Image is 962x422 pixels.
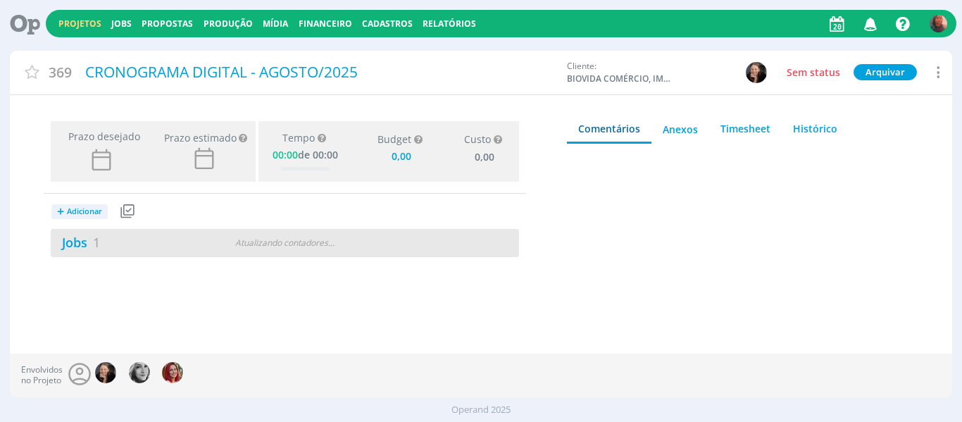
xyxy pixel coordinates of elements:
[567,73,673,85] span: BIOVIDA COMÉRCIO, IMPORTAÇÃO E EXPORTAÇÃO DE DISPOSITIVOS MÉDICOS IMPLANTÁVEIS LTDA
[258,18,292,30] button: Mídia
[263,18,288,30] a: Mídia
[418,18,480,30] button: Relatórios
[929,11,948,36] button: C
[142,18,193,30] a: Propostas
[21,365,63,385] span: Envolvidos no Projeto
[782,116,849,142] a: Histórico
[273,148,298,161] span: 00:00
[162,362,183,383] img: G
[54,18,106,30] button: Projetos
[332,237,335,249] span: .
[464,134,505,146] div: Custo
[51,204,108,219] button: +Adicionar
[299,18,352,30] a: Financeiro
[51,199,117,224] button: +Adicionar
[210,237,359,249] div: Atualizando contadores
[58,18,101,30] a: Projetos
[80,56,559,89] div: CRONOGRAMA DIGITAL - AGOSTO/2025
[362,18,413,30] span: Cadastros
[57,204,64,219] span: +
[709,116,782,142] a: Timesheet
[294,18,356,30] button: Financeiro
[854,64,917,80] button: Arquivar
[930,15,947,32] img: C
[95,362,116,383] img: H
[423,18,476,30] a: Relatórios
[204,18,253,30] a: Produção
[330,237,332,249] span: .
[469,146,500,166] div: 0,00
[787,66,840,79] span: Sem status
[137,18,197,30] button: Propostas
[51,234,100,251] a: Jobs
[783,64,844,81] button: Sem status
[358,18,417,30] button: Cadastros
[129,362,150,383] img: J
[377,134,425,146] div: Budget
[63,129,140,144] span: Prazo desejado
[282,132,315,144] span: Tempo
[51,229,519,257] a: Jobs1Atualizando contadores..
[107,18,136,30] button: Jobs
[745,61,768,84] button: H
[273,147,338,161] div: de 00:00
[111,18,132,30] a: Jobs
[663,122,698,137] div: Anexos
[199,18,257,30] button: Produção
[67,207,102,216] span: Adicionar
[164,130,237,145] div: Prazo estimado
[49,62,72,82] span: 369
[746,62,767,83] img: H
[567,116,651,144] a: Comentários
[93,234,100,251] span: 1
[567,60,789,85] div: Cliente:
